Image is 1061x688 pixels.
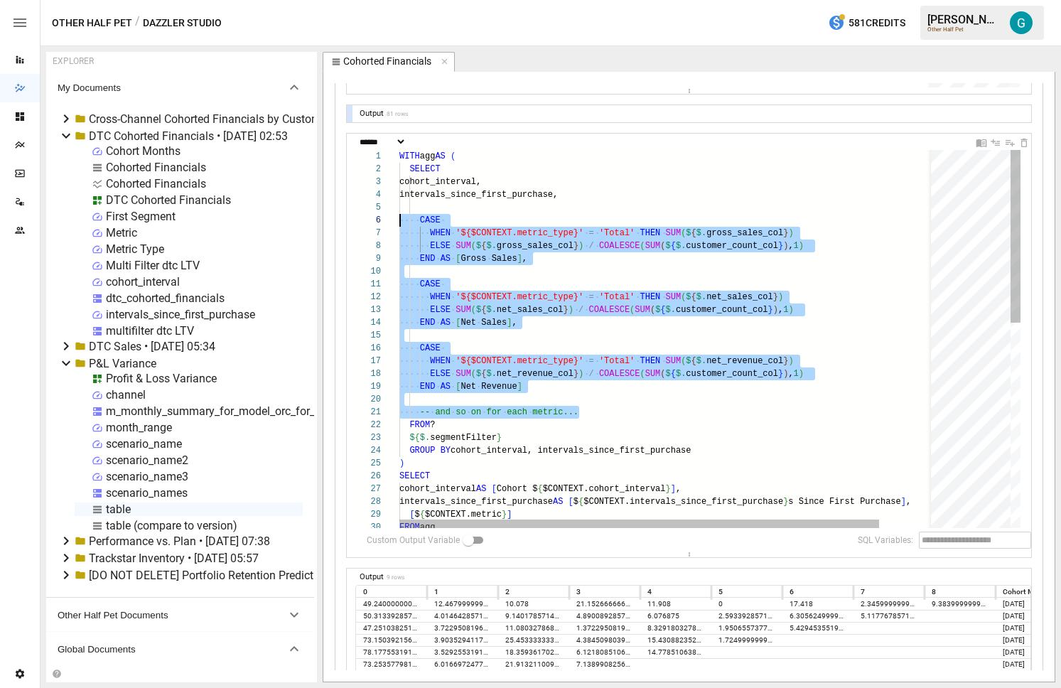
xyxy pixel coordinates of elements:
span: ( [660,369,665,379]
span: $ [686,292,691,302]
span: } [773,292,778,302]
span: 1 [794,241,799,251]
div: table (compare to version) [106,519,237,532]
span: ) [783,241,788,251]
span: Gross Sales [461,254,517,264]
span: END [420,382,436,392]
button: Cohorted Financials [323,52,455,72]
div: 8.329180327868851 [640,622,711,634]
span: GROUP [409,446,435,456]
div: 11.908 [640,598,711,610]
span: END [420,318,436,328]
span: $ [409,433,414,443]
span: AS [435,151,445,161]
span: 'Total' [599,356,635,366]
div: Metric Type [106,242,164,256]
span: ] [517,254,522,264]
span: customer_count_col [686,241,778,251]
span: THEN [640,356,661,366]
span: ( [640,241,645,251]
div: 5.429453551912568 [782,622,853,634]
span: ) [788,228,793,238]
div: scenario_names [106,486,188,500]
span: } [573,369,578,379]
span: ( [681,356,686,366]
span: '${$CONTEXT.metric_type}' [456,292,583,302]
div: channel [106,388,146,402]
div: scenario_name [106,437,182,451]
span: WHEN [430,292,451,302]
div: 11 [355,278,381,291]
div: 22 [355,419,381,431]
span: ) [578,369,583,379]
div: Cohorted Financials [106,177,206,190]
div: 21.152666666666665 [569,598,640,610]
span: net_revenue_col [706,356,783,366]
div: 19 [355,380,381,393]
div: Insert Cell Above [990,135,1001,149]
div: Gavin Acres [1010,11,1033,34]
span: ) [399,458,404,468]
span: -- and so on for each metric... [420,407,578,417]
div: 3.5292553191489358 [427,646,498,658]
span: $. [696,292,706,302]
button: 581Credits [822,10,911,36]
span: 1 [783,305,788,315]
div: 17 [355,355,381,367]
div: 6 [355,214,381,227]
span: My Documents [58,82,286,93]
span: AS [476,484,486,494]
span: ) [578,241,583,251]
span: $. [486,369,496,379]
div: Other Half Pet [927,26,1001,33]
div: 27 [355,483,381,495]
div: 1.372295081967213 [569,622,640,634]
span: } [563,305,568,315]
span: $ [476,369,481,379]
div: month_range [106,421,172,434]
span: $. [676,241,686,251]
div: 8 [355,240,381,252]
span: SUM [456,241,471,251]
div: DTC Cohorted Financials [106,193,231,207]
span: $. [486,305,496,315]
span: '${$CONTEXT.metric_type}' [456,356,583,366]
span: } [783,356,788,366]
span: 1 [794,369,799,379]
div: Cross-Channel Cohorted Financials by Customer • [DATE] 02:40 [89,112,404,126]
div: 4 [355,188,381,201]
span: $ [666,369,671,379]
div: 5.117767857142857 [853,610,925,622]
div: 4.384509803921569 [569,634,640,646]
span: $ [655,305,660,315]
div: Profit & Loss Variance [106,372,217,385]
div: DTC Cohorted Financials • [DATE] 02:53 [89,129,288,143]
span: CASE [420,343,441,353]
div: 0 [711,598,782,610]
div: 26 [355,470,381,483]
div: 21 [355,406,381,419]
div: 9.140178571428573 [498,610,569,622]
div: [PERSON_NAME] [927,13,1001,26]
button: Other Half Pet [52,14,132,32]
span: END [420,254,436,264]
span: WHEN [430,356,451,366]
div: [DO NOT DELETE] Portfolio Retention Prediction Accuracy [89,569,378,582]
span: ) [773,305,778,315]
span: } [783,497,788,507]
div: 3.722950819672131 [427,622,498,634]
div: 29 [355,508,381,521]
div: 3.9035294117647057 [427,634,498,646]
div: 14.778510638297876 [640,646,711,658]
div: 13 [355,303,381,316]
span: ( [451,151,456,161]
span: Global Documents [58,644,286,655]
span: $CONTEXT.cohort_interval [543,484,666,494]
span: , [512,318,517,328]
div: 47.25103825136613 [356,622,427,634]
button: Collapse Folders [49,669,64,679]
span: , [676,484,681,494]
span: SUM [456,369,471,379]
div: 6.1218085106382985 [569,646,640,658]
div: 25 [355,457,381,470]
